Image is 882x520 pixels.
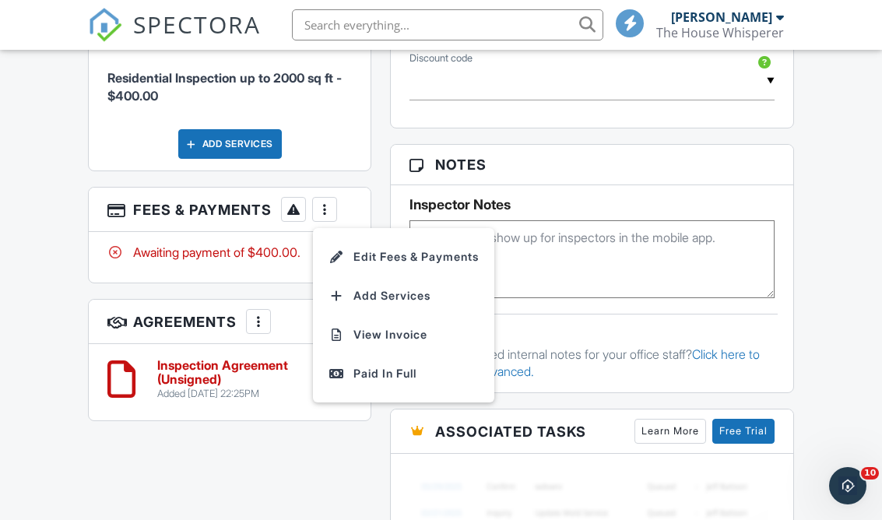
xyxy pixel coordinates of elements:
[88,8,122,42] img: The Best Home Inspection Software - Spectora
[402,346,782,381] p: Want timestamped internal notes for your office staff?
[88,21,261,54] a: SPECTORA
[89,300,371,344] h3: Agreements
[157,359,327,400] a: Inspection Agreement (Unsigned) Added [DATE] 22:25PM
[861,467,879,480] span: 10
[133,8,261,40] span: SPECTORA
[157,388,327,400] div: Added [DATE] 22:25PM
[435,421,586,442] span: Associated Tasks
[107,41,352,117] li: Service: Residential Inspection up to 2000 sq ft
[107,244,352,261] div: Awaiting payment of $400.00.
[178,129,282,159] div: Add Services
[634,419,706,444] a: Learn More
[402,330,782,346] div: Office Notes
[89,188,371,232] h3: Fees & Payments
[656,25,784,40] div: The House Whisperer
[671,9,772,25] div: [PERSON_NAME]
[712,419,775,444] a: Free Trial
[157,359,327,386] h6: Inspection Agreement (Unsigned)
[409,197,775,213] h5: Inspector Notes
[391,145,793,185] h3: Notes
[829,467,866,504] iframe: Intercom live chat
[409,51,473,65] label: Discount code
[107,70,342,103] span: Residential Inspection up to 2000 sq ft - $400.00
[292,9,603,40] input: Search everything...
